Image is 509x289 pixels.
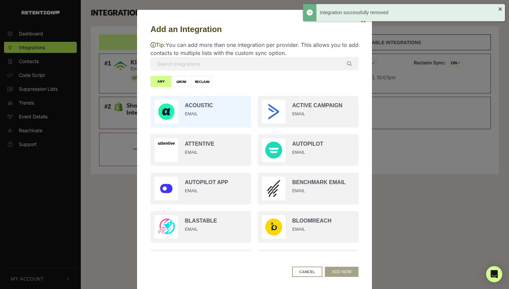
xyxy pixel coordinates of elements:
p: You can add more than one integration per provider. This allows you to add contacts to multiple l... [150,41,359,57]
label: GROW [171,76,192,87]
input: Search integrations [150,57,359,70]
label: RECLAIM [192,76,212,87]
h5: Add an Integration [150,23,359,35]
span: Tip: [150,41,166,48]
label: ANY [150,76,171,87]
div: Integration successfully removed [320,9,498,16]
div: Open Intercom Messenger [486,266,502,282]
